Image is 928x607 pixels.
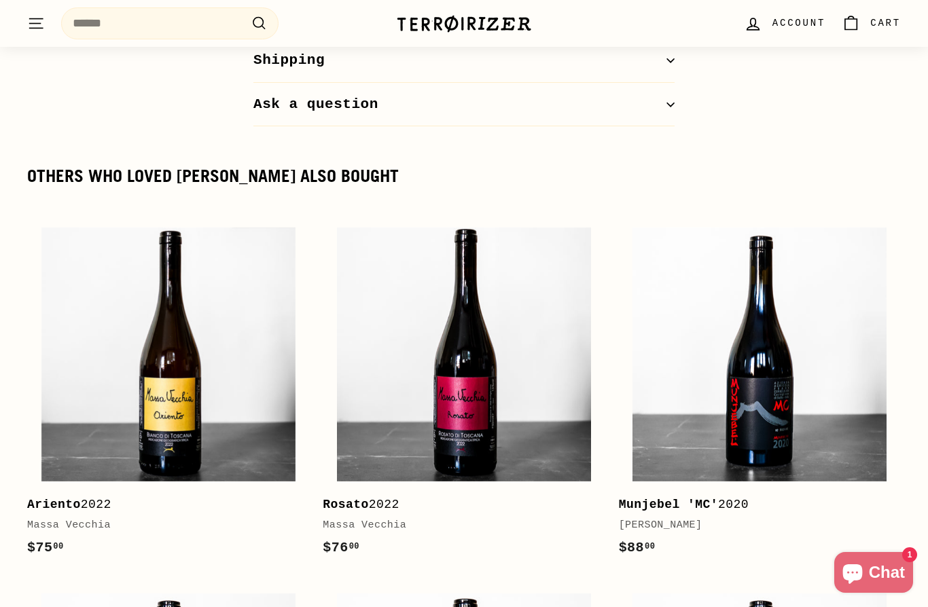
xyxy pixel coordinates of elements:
[645,542,655,551] sup: 00
[323,540,359,555] span: $76
[619,540,656,555] span: $88
[619,495,887,515] div: 2020
[27,517,296,534] div: Massa Vecchia
[619,213,901,572] a: Munjebel 'MC'2020[PERSON_NAME]
[736,3,834,43] a: Account
[27,498,81,511] b: Ariento
[619,517,887,534] div: [PERSON_NAME]
[27,495,296,515] div: 2022
[323,213,605,572] a: Rosato2022Massa Vecchia
[834,3,909,43] a: Cart
[870,16,901,31] span: Cart
[830,552,917,596] inbox-online-store-chat: Shopify online store chat
[27,167,901,186] div: Others who loved [PERSON_NAME] also bought
[349,542,359,551] sup: 00
[53,542,63,551] sup: 00
[619,498,718,511] b: Munjebel 'MC'
[323,495,591,515] div: 2022
[253,83,675,127] button: Ask a question
[27,540,64,555] span: $75
[323,498,369,511] b: Rosato
[323,517,591,534] div: Massa Vecchia
[772,16,825,31] span: Account
[253,39,675,83] button: Shipping
[27,213,309,572] a: Ariento2022Massa Vecchia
